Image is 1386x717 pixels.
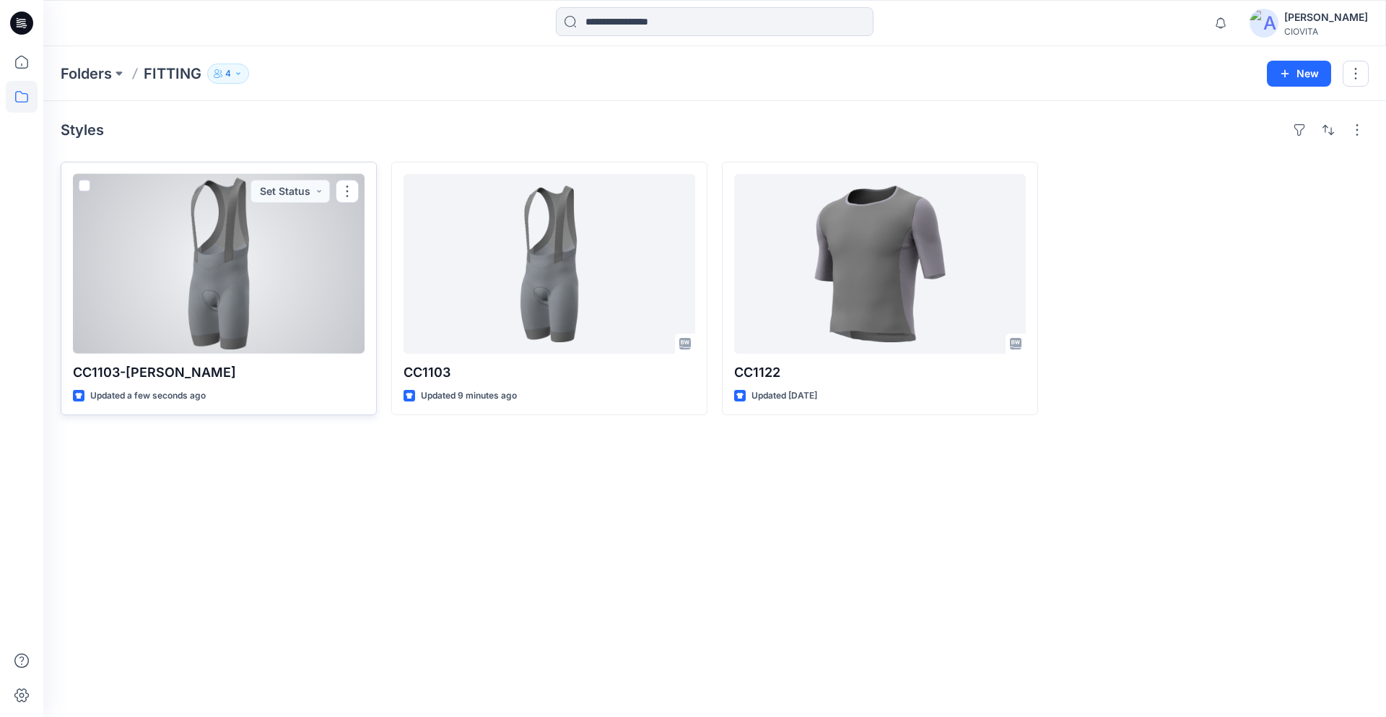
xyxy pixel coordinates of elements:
p: 4 [225,66,231,82]
button: 4 [207,64,249,84]
p: CC1103-[PERSON_NAME] [73,362,365,383]
p: Updated a few seconds ago [90,388,206,404]
img: avatar [1250,9,1278,38]
p: CC1122 [734,362,1026,383]
div: [PERSON_NAME] [1284,9,1368,26]
a: CC1103 [404,174,695,354]
div: CIOVITA [1284,26,1368,37]
a: CC1122 [734,174,1026,354]
p: Updated [DATE] [751,388,817,404]
p: FITTING [144,64,201,84]
a: CC1103-OLIVER [73,174,365,354]
a: Folders [61,64,112,84]
h4: Styles [61,121,104,139]
p: Updated 9 minutes ago [421,388,517,404]
p: CC1103 [404,362,695,383]
button: New [1267,61,1331,87]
